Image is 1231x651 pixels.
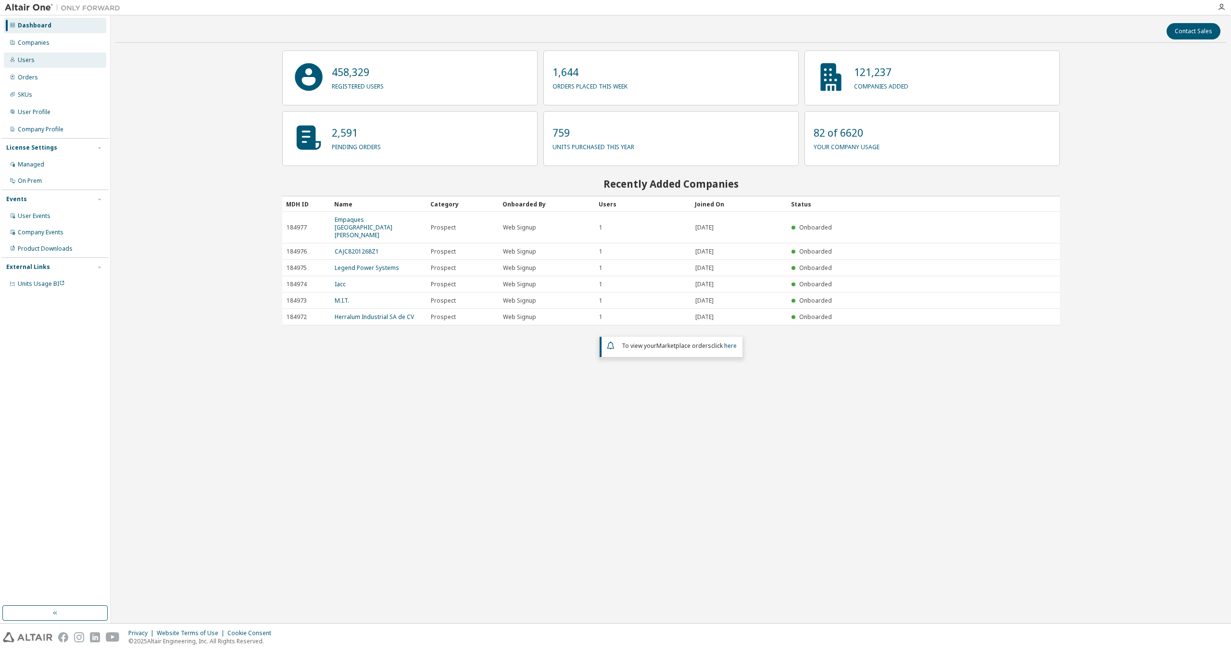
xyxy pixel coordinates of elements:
[599,196,687,212] div: Users
[18,245,73,253] div: Product Downloads
[287,248,307,255] span: 184976
[335,264,399,272] a: Legend Power Systems
[18,108,50,116] div: User Profile
[18,39,50,47] div: Companies
[695,297,714,305] span: [DATE]
[6,144,57,152] div: License Settings
[503,297,536,305] span: Web Signup
[503,248,536,255] span: Web Signup
[503,313,536,321] span: Web Signup
[227,629,277,637] div: Cookie Consent
[599,297,603,305] span: 1
[1167,23,1220,39] button: Contact Sales
[502,196,591,212] div: Onboarded By
[332,79,384,90] p: registered users
[58,632,68,642] img: facebook.svg
[799,313,832,321] span: Onboarded
[287,224,307,231] span: 184977
[553,126,634,140] p: 759
[814,140,879,151] p: your company usage
[335,216,392,239] a: Empaques [GEOGRAPHIC_DATA][PERSON_NAME]
[599,248,603,255] span: 1
[332,126,381,140] p: 2,591
[503,264,536,272] span: Web Signup
[799,280,832,288] span: Onboarded
[332,140,381,151] p: pending orders
[74,632,84,642] img: instagram.svg
[431,248,456,255] span: Prospect
[599,264,603,272] span: 1
[3,632,52,642] img: altair_logo.svg
[799,264,832,272] span: Onboarded
[18,280,65,288] span: Units Usage BI
[695,196,783,212] div: Joined On
[334,196,423,212] div: Name
[695,313,714,321] span: [DATE]
[128,629,157,637] div: Privacy
[90,632,100,642] img: linkedin.svg
[18,212,50,220] div: User Events
[503,224,536,231] span: Web Signup
[431,281,456,288] span: Prospect
[282,178,1060,190] h2: Recently Added Companies
[799,247,832,255] span: Onboarded
[854,65,908,79] p: 121,237
[431,313,456,321] span: Prospect
[695,224,714,231] span: [DATE]
[18,161,44,168] div: Managed
[791,196,1002,212] div: Status
[287,313,307,321] span: 184972
[431,224,456,231] span: Prospect
[431,297,456,305] span: Prospect
[18,229,63,236] div: Company Events
[18,22,51,29] div: Dashboard
[814,126,879,140] p: 82 of 6620
[799,296,832,305] span: Onboarded
[287,264,307,272] span: 184975
[854,79,908,90] p: companies added
[287,297,307,305] span: 184973
[724,342,737,350] a: here
[503,281,536,288] span: Web Signup
[553,140,634,151] p: units purchased this year
[599,313,603,321] span: 1
[18,74,38,81] div: Orders
[599,224,603,231] span: 1
[18,177,42,185] div: On Prem
[695,264,714,272] span: [DATE]
[332,65,384,79] p: 458,329
[622,342,737,350] span: To view your click
[695,281,714,288] span: [DATE]
[553,65,628,79] p: 1,644
[695,248,714,255] span: [DATE]
[6,263,50,271] div: External Links
[335,247,379,255] a: CAJC8201268Z1
[128,637,277,645] p: © 2025 Altair Engineering, Inc. All Rights Reserved.
[431,264,456,272] span: Prospect
[5,3,125,13] img: Altair One
[335,280,346,288] a: Iacc
[656,342,711,350] em: Marketplace orders
[286,196,327,212] div: MDH ID
[335,313,414,321] a: Herralum Industrial SA de CV
[18,91,32,99] div: SKUs
[157,629,227,637] div: Website Terms of Use
[335,296,349,305] a: M.I.T.
[106,632,120,642] img: youtube.svg
[18,126,63,133] div: Company Profile
[18,56,35,64] div: Users
[799,223,832,231] span: Onboarded
[6,195,27,203] div: Events
[430,196,495,212] div: Category
[553,79,628,90] p: orders placed this week
[287,281,307,288] span: 184974
[599,281,603,288] span: 1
